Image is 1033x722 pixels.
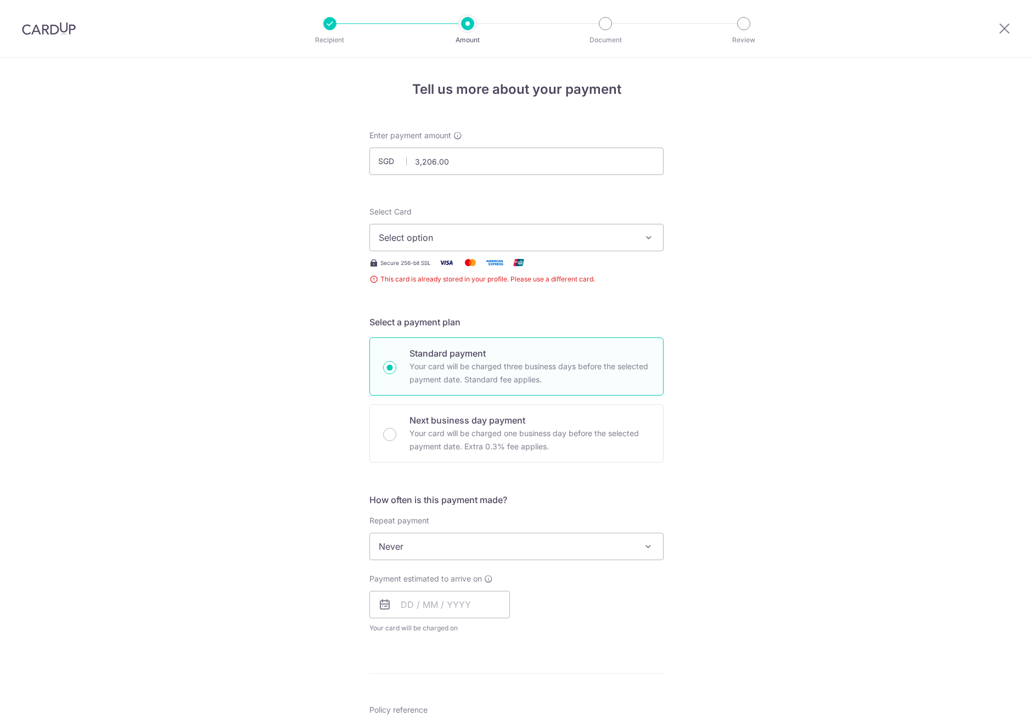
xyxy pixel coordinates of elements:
[378,156,407,167] span: SGD
[369,315,664,329] h5: Select a payment plan
[369,533,664,560] span: Never
[22,22,76,35] img: CardUp
[369,591,510,618] input: DD / MM / YYYY
[565,35,646,46] p: Document
[703,35,784,46] p: Review
[962,689,1022,717] iframe: Opens a widget where you can find more information
[369,573,482,584] span: Payment estimated to arrive on
[409,414,650,427] p: Next business day payment
[369,274,664,285] span: This card is already stored in your profile. Please use a different card.
[289,35,370,46] p: Recipient
[435,256,457,269] img: Visa
[369,80,664,99] h4: Tell us more about your payment
[369,623,510,634] span: Your card will be charged on
[409,347,650,360] p: Standard payment
[409,360,650,386] p: Your card will be charged three business days before the selected payment date. Standard fee appl...
[508,256,530,269] img: Union Pay
[369,130,451,141] span: Enter payment amount
[370,533,663,560] span: Never
[369,704,428,715] label: Policy reference
[380,258,431,267] span: Secure 256-bit SSL
[369,493,664,506] h5: How often is this payment made?
[427,35,508,46] p: Amount
[459,256,481,269] img: Mastercard
[369,207,412,216] span: translation missing: en.payables.payment_networks.credit_card.summary.labels.select_card
[369,515,429,526] label: Repeat payment
[409,427,650,453] p: Your card will be charged one business day before the selected payment date. Extra 0.3% fee applies.
[379,231,635,244] span: Select option
[369,224,664,251] button: Select option
[484,256,506,269] img: American Express
[369,148,664,175] input: 0.00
